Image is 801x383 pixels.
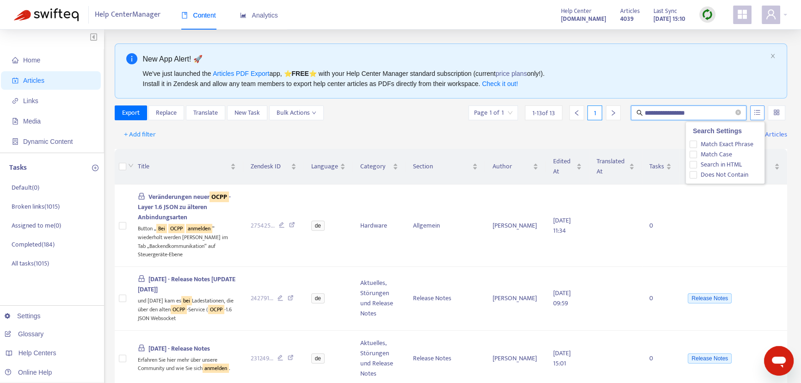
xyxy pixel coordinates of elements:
strong: 4039 [620,14,634,24]
strong: [DATE] 15:10 [653,14,685,24]
span: Export [122,108,140,118]
span: Edited At [553,156,574,177]
span: container [12,138,18,145]
p: Broken links ( 1015 ) [12,202,60,211]
span: Dynamic Content [23,138,73,145]
sqkw: OCPP [209,191,229,202]
iframe: Schaltfläche zum Öffnen des Messaging-Fensters [764,346,794,376]
span: Content [181,12,216,19]
td: Release Notes [406,267,485,330]
button: close [770,53,776,59]
span: Veränderungen neuer -Layer 1.6 JSON zu älteren Anbindungsarten [138,191,231,222]
span: Help Centers [18,349,56,357]
div: 1 [587,105,602,120]
sqkw: bei [181,296,192,305]
span: lock [138,275,145,282]
span: Language [311,161,338,172]
sqkw: OCPP [208,305,224,314]
span: Does Not Contain [696,170,752,180]
td: Hardware [353,185,406,267]
strong: [DOMAIN_NAME] [561,14,606,24]
div: Button „ “ wiederholt werden [PERSON_NAME] im Tab „Backendkommunikation“ auf Steuergeräte-Ebene [138,222,236,259]
span: lock [138,192,145,200]
span: [DATE] - Release Notes [148,343,210,354]
span: [DATE] - Release Notes [UPDATE [DATE]] [138,274,236,295]
span: file-image [12,118,18,124]
th: Translated At [589,149,642,185]
a: Glossary [5,330,43,338]
span: Replace [156,108,177,118]
p: Assigned to me ( 0 ) [12,221,61,230]
span: plus-circle [92,165,99,171]
span: Search in HTML [696,160,745,170]
span: 1 - 13 of 13 [532,108,555,118]
span: de [311,353,325,364]
span: Links [23,97,38,105]
td: [PERSON_NAME] [485,185,546,267]
button: Translate [186,105,225,120]
sqkw: anmelden [186,224,212,233]
img: sync.dc5367851b00ba804db3.png [702,9,713,20]
a: Check it out! [482,80,518,87]
span: area-chart [240,12,246,19]
a: Settings [5,312,41,320]
span: Tasks [649,161,664,172]
th: Zendesk ID [243,149,304,185]
td: Aktuelles, Störungen und Release Notes [353,267,406,330]
span: Section [413,161,470,172]
span: Match Exact Phrase [696,139,757,149]
span: Author [493,161,531,172]
span: de [311,221,325,231]
div: Erfahren Sie hier mehr über unsere Community und wie Sie sich . [138,354,236,373]
span: New Task [234,108,260,118]
p: All tasks ( 1015 ) [12,259,49,268]
span: Articles [620,6,640,16]
span: de [311,293,325,303]
span: search [636,110,643,116]
span: [DATE] 15:01 [553,348,571,369]
a: [DOMAIN_NAME] [561,13,606,24]
th: Labels [679,149,787,185]
span: appstore [737,9,748,20]
th: Author [485,149,546,185]
button: unordered-list [750,105,764,120]
span: Media [23,117,41,125]
span: Help Center Manager [95,6,160,24]
span: left [573,110,580,116]
span: user [765,9,776,20]
span: book [181,12,188,19]
p: Completed ( 184 ) [12,240,55,249]
span: Articles [23,77,44,84]
span: Release Notes [688,293,732,303]
th: Title [130,149,244,185]
a: price plans [496,70,527,77]
sqkw: OCPP [171,305,187,314]
th: Edited At [546,149,589,185]
div: und [DATE] kam es Ladestationen, die über den alten -Service ( -1.6 JSON Websocket [138,295,236,322]
span: Category [360,161,391,172]
span: Help Center [561,6,592,16]
td: 0 [642,185,679,267]
span: [DATE] 09:59 [553,288,571,309]
a: Articles PDF Export [213,70,269,77]
b: FREE [291,70,308,77]
div: We've just launched the app, ⭐ ⭐️ with your Help Center Manager standard subscription (current on... [143,68,767,89]
td: [PERSON_NAME] [485,267,546,330]
span: Last Sync [653,6,677,16]
p: Tasks [9,162,27,173]
span: Home [23,56,40,64]
span: right [610,110,616,116]
span: Release Notes [688,353,732,364]
div: New App Alert! 🚀 [143,53,767,65]
a: Online Help [5,369,52,376]
th: Section [406,149,485,185]
span: Translated At [597,156,627,177]
span: info-circle [126,53,137,64]
sqkw: Bei [156,224,167,233]
sqkw: OCPP [168,224,185,233]
span: close-circle [735,110,741,115]
span: link [12,98,18,104]
span: Bulk Actions [277,108,316,118]
span: Analytics [240,12,278,19]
